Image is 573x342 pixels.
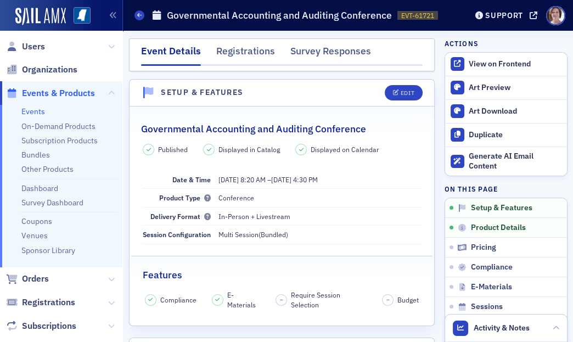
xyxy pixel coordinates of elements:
[22,87,95,99] span: Events & Products
[22,273,49,285] span: Orders
[21,164,74,174] a: Other Products
[469,152,561,171] div: Generate AI Email Content
[6,296,75,309] a: Registrations
[311,144,379,154] span: Displayed on Calendar
[218,171,421,188] dd: –
[445,53,567,76] a: View on Frontend
[271,175,291,184] span: [DATE]
[6,320,76,332] a: Subscriptions
[74,7,91,24] img: SailAMX
[445,38,479,48] h4: Actions
[218,193,254,202] span: Conference
[485,10,523,20] div: Support
[6,41,45,53] a: Users
[6,87,95,99] a: Events & Products
[445,184,568,194] h4: On this page
[143,268,182,282] h2: Features
[21,231,48,240] a: Venues
[160,295,196,305] span: Compliance
[150,212,211,221] span: Delivery Format
[291,290,367,310] span: Require Session Selection
[21,183,58,193] a: Dashboard
[22,320,76,332] span: Subscriptions
[143,230,211,239] span: Session Configuration
[445,99,567,123] a: Art Download
[471,223,526,233] span: Product Details
[161,87,243,98] h4: Setup & Features
[21,106,45,116] a: Events
[471,262,513,272] span: Compliance
[471,282,512,292] span: E-Materials
[401,11,434,20] span: EVT-61721
[22,64,77,76] span: Organizations
[21,136,98,145] a: Subscription Products
[469,83,561,93] div: Art Preview
[280,296,283,304] span: –
[240,175,266,184] time: 8:20 AM
[218,175,239,184] span: [DATE]
[474,322,530,334] span: Activity & Notes
[6,64,77,76] a: Organizations
[445,76,567,99] a: Art Preview
[293,175,318,184] time: 4:30 PM
[22,41,45,53] span: Users
[469,106,561,116] div: Art Download
[218,144,280,154] span: Displayed in Catalog
[401,90,414,96] div: Edit
[218,212,290,221] span: In-Person + Livestream
[469,59,561,69] div: View on Frontend
[445,147,567,176] button: Generate AI Email Content
[141,122,366,136] h2: Governmental Accounting and Auditing Conference
[6,273,49,285] a: Orders
[445,123,567,147] button: Duplicate
[546,6,565,25] span: Profile
[386,296,390,304] span: –
[397,295,419,305] span: Budget
[21,245,75,255] a: Sponsor Library
[290,44,371,64] div: Survey Responses
[21,121,95,131] a: On-Demand Products
[218,230,259,239] span: Multi Session
[218,226,421,243] dd: (Bundled)
[141,44,201,66] div: Event Details
[471,203,532,213] span: Setup & Features
[167,9,392,22] h1: Governmental Accounting and Auditing Conference
[66,7,91,26] a: View Homepage
[21,150,50,160] a: Bundles
[22,296,75,309] span: Registrations
[471,243,496,253] span: Pricing
[227,290,261,310] span: E-Materials
[159,193,211,202] span: Product Type
[216,44,275,64] div: Registrations
[172,175,211,184] span: Date & Time
[471,302,503,312] span: Sessions
[15,8,66,25] img: SailAMX
[469,130,561,140] div: Duplicate
[385,85,423,100] button: Edit
[158,144,188,154] span: Published
[21,216,52,226] a: Coupons
[21,198,83,208] a: Survey Dashboard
